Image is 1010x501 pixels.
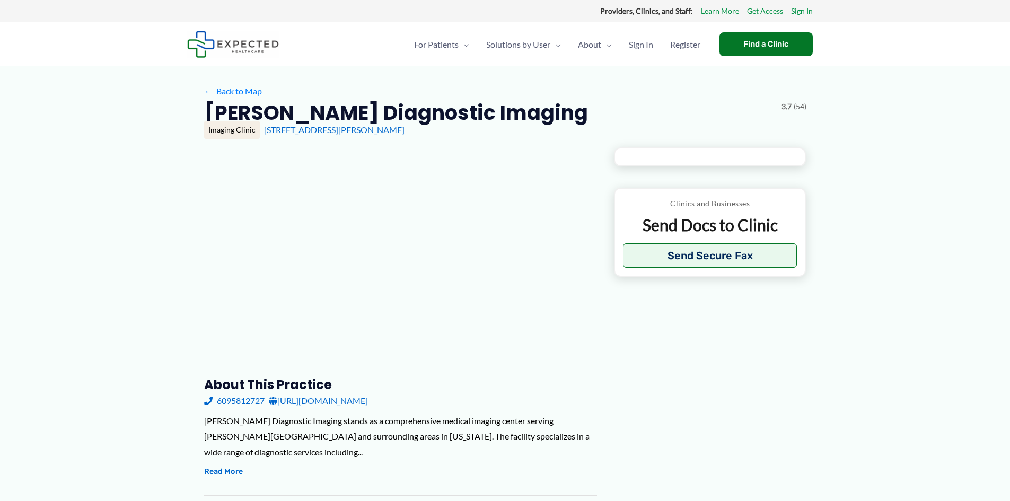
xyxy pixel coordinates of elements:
[620,26,662,63] a: Sign In
[569,26,620,63] a: AboutMenu Toggle
[550,26,561,63] span: Menu Toggle
[204,376,597,393] h3: About this practice
[204,413,597,460] div: [PERSON_NAME] Diagnostic Imaging stands as a comprehensive medical imaging center serving [PERSON...
[670,26,700,63] span: Register
[478,26,569,63] a: Solutions by UserMenu Toggle
[791,4,813,18] a: Sign In
[486,26,550,63] span: Solutions by User
[406,26,478,63] a: For PatientsMenu Toggle
[701,4,739,18] a: Learn More
[601,26,612,63] span: Menu Toggle
[187,31,279,58] img: Expected Healthcare Logo - side, dark font, small
[204,100,588,126] h2: [PERSON_NAME] Diagnostic Imaging
[623,197,797,210] p: Clinics and Businesses
[578,26,601,63] span: About
[414,26,459,63] span: For Patients
[781,100,792,113] span: 3.7
[747,4,783,18] a: Get Access
[623,215,797,235] p: Send Docs to Clinic
[269,393,368,409] a: [URL][DOMAIN_NAME]
[459,26,469,63] span: Menu Toggle
[406,26,709,63] nav: Primary Site Navigation
[623,243,797,268] button: Send Secure Fax
[662,26,709,63] a: Register
[794,100,806,113] span: (54)
[204,393,265,409] a: 6095812727
[600,6,693,15] strong: Providers, Clinics, and Staff:
[204,465,243,478] button: Read More
[264,125,405,135] a: [STREET_ADDRESS][PERSON_NAME]
[204,86,214,96] span: ←
[629,26,653,63] span: Sign In
[204,121,260,139] div: Imaging Clinic
[719,32,813,56] a: Find a Clinic
[204,83,262,99] a: ←Back to Map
